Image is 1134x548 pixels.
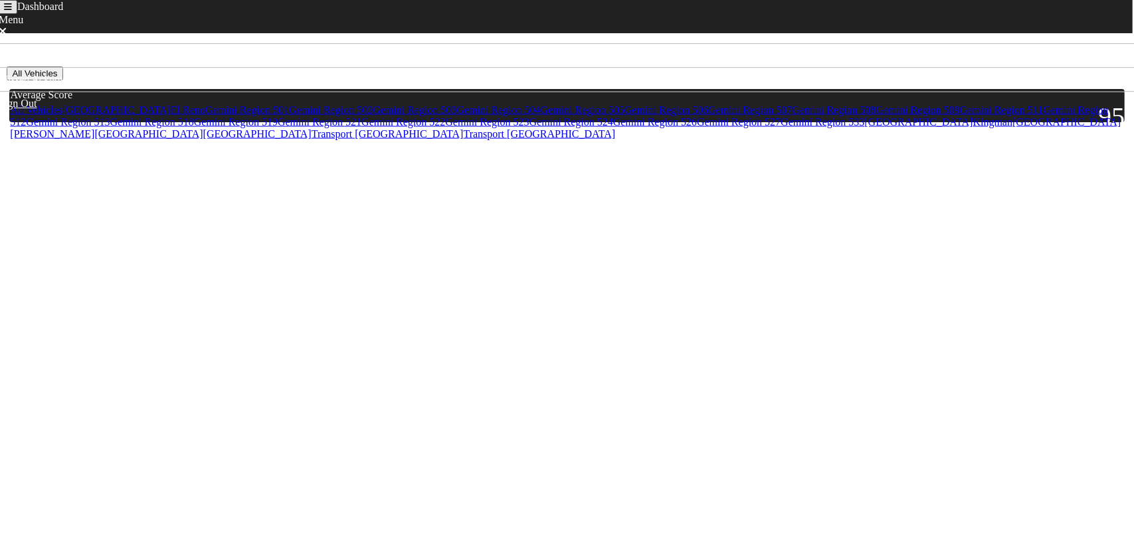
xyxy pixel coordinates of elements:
[613,116,697,128] a: Gemini Region 526
[1012,116,1121,128] a: [GEOGRAPHIC_DATA]
[464,128,616,139] a: Transport [GEOGRAPHIC_DATA]
[278,116,361,128] a: Gemini Region 521
[10,104,62,116] a: All Vehicles
[62,104,171,116] a: [GEOGRAPHIC_DATA]
[960,104,1044,116] a: Gemini Region 511
[344,165,761,205] div: Congratulations on your outstanding driver management! Your team had no severe issues!
[94,128,203,139] a: [GEOGRAPHIC_DATA]
[26,116,110,128] a: Gemini Region 513
[541,104,624,116] a: Gemini Region 505
[708,104,792,116] a: Gemini Region 507
[194,116,278,128] a: Gemini Region 519
[457,104,541,116] a: Gemini Region 504
[697,116,781,128] a: Gemini Region 527
[10,104,1108,128] a: Gemini Region 512
[10,128,94,139] a: [PERSON_NAME]
[781,116,864,128] a: Gemini Region 533
[110,116,194,128] a: Gemini Region 518
[361,116,445,128] a: Gemini Region 522
[373,104,456,116] a: Gemini Region 503
[529,116,613,128] a: Gemini Region 524
[17,1,63,12] span: Dashboard
[445,116,529,128] a: Gemini Region 523
[171,104,205,116] a: El Reno
[876,104,960,116] a: Gemini Region 509
[289,104,373,116] a: Gemini Region 502
[973,116,1013,128] a: Kingman
[205,104,289,116] a: Gemini Region 501
[624,104,708,116] a: Gemini Region 506
[865,116,973,128] a: [GEOGRAPHIC_DATA]
[312,128,464,139] a: Transport [GEOGRAPHIC_DATA]
[792,104,876,116] a: Gemini Region 508
[203,128,312,139] a: [GEOGRAPHIC_DATA]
